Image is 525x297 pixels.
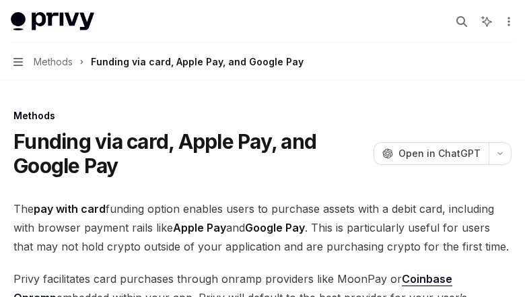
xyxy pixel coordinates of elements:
[398,147,481,160] span: Open in ChatGPT
[13,199,512,256] span: The funding option enables users to purchase assets with a debit card, including with browser pay...
[245,221,305,234] strong: Google Pay
[501,12,514,31] button: More actions
[11,12,94,31] img: light logo
[13,129,368,178] h1: Funding via card, Apple Pay, and Google Pay
[374,142,489,165] button: Open in ChatGPT
[34,202,106,216] strong: pay with card
[13,109,512,123] div: Methods
[34,54,73,70] span: Methods
[91,54,304,70] div: Funding via card, Apple Pay, and Google Pay
[173,221,226,234] strong: Apple Pay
